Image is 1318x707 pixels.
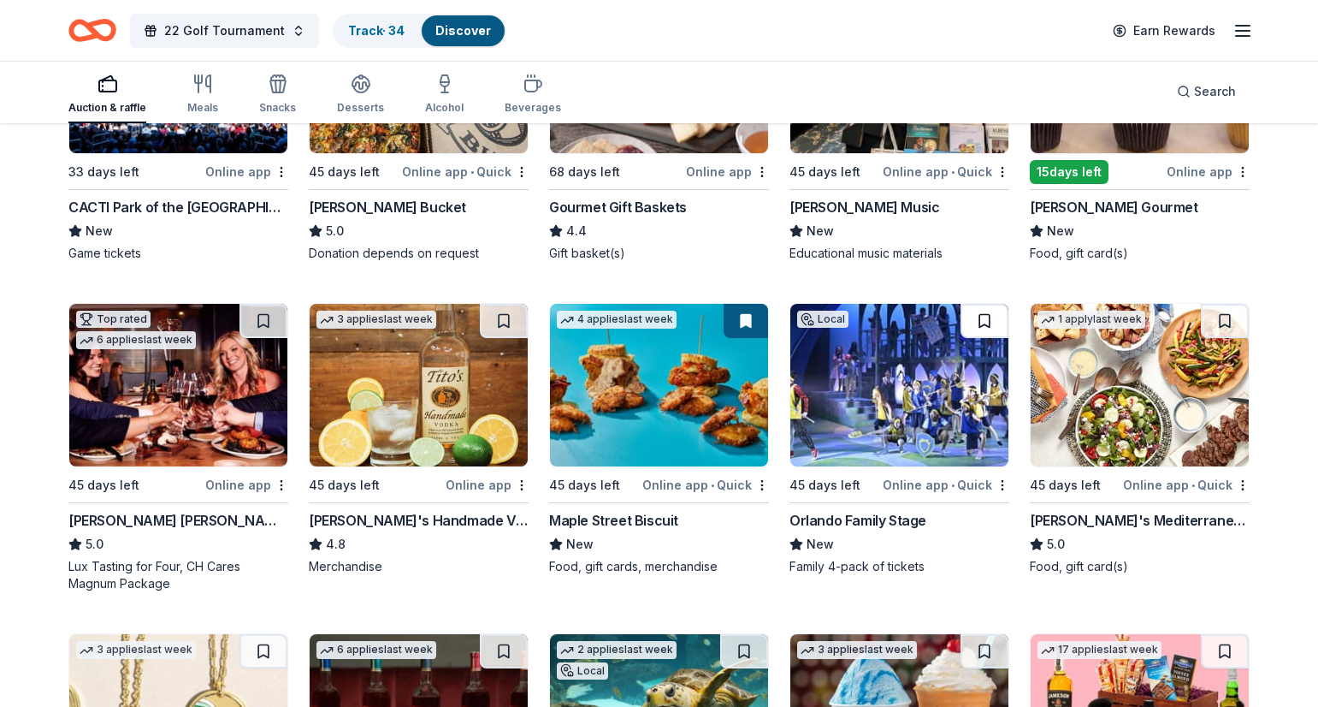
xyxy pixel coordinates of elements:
div: Online app Quick [883,161,1009,182]
div: 68 days left [549,162,620,182]
div: Food, gift card(s) [1030,245,1250,262]
a: Image for Cooper's Hawk Winery and RestaurantsTop rated6 applieslast week45 days leftOnline app[P... [68,303,288,592]
div: Alcohol [425,101,464,115]
a: Image for Maple Street Biscuit4 applieslast week45 days leftOnline app•QuickMaple Street BiscuitN... [549,303,769,575]
div: Game tickets [68,245,288,262]
div: Top rated [76,311,151,328]
div: Donation depends on request [309,245,529,262]
div: Educational music materials [789,245,1009,262]
div: Gift basket(s) [549,245,769,262]
button: Snacks [259,67,296,123]
div: 6 applies last week [76,331,196,349]
button: Search [1163,74,1250,109]
button: 22 Golf Tournament [130,14,319,48]
img: Image for Cooper's Hawk Winery and Restaurants [69,304,287,466]
span: 4.8 [326,534,346,555]
a: Image for Taziki's Mediterranean Cafe1 applylast week45 days leftOnline app•Quick[PERSON_NAME]'s ... [1030,303,1250,575]
img: Image for Tito's Handmade Vodka [310,304,528,466]
div: 1 apply last week [1037,311,1145,329]
div: Maple Street Biscuit [549,510,678,531]
div: [PERSON_NAME] Music [789,197,939,217]
div: 3 applies last week [797,641,917,659]
div: 45 days left [789,475,860,496]
span: • [711,478,714,492]
button: Meals [187,67,218,123]
button: Auction & raffle [68,67,146,123]
span: 5.0 [86,534,103,555]
div: 45 days left [789,162,860,182]
div: 45 days left [309,475,380,496]
div: Online app Quick [883,474,1009,496]
div: Online app Quick [642,474,769,496]
div: Online app Quick [1123,474,1250,496]
div: [PERSON_NAME] Gourmet [1030,197,1198,217]
div: Family 4-pack of tickets [789,558,1009,575]
img: Image for Orlando Family Stage [790,304,1008,466]
button: Track· 34Discover [333,14,506,48]
div: Auction & raffle [68,101,146,115]
div: 17 applies last week [1037,641,1161,659]
div: 33 days left [68,162,139,182]
span: 5.0 [1047,534,1065,555]
div: Beverages [505,101,561,115]
a: Home [68,10,116,50]
div: 45 days left [68,475,139,496]
a: Image for Tito's Handmade Vodka3 applieslast week45 days leftOnline app[PERSON_NAME]'s Handmade V... [309,303,529,575]
div: Online app [446,474,529,496]
span: 4.4 [566,221,587,241]
div: 6 applies last week [316,641,436,659]
a: Discover [435,23,491,38]
span: 22 Golf Tournament [164,21,285,41]
div: 15 days left [1030,160,1108,184]
div: Orlando Family Stage [789,510,926,531]
div: Online app [205,474,288,496]
span: New [566,534,594,555]
div: Online app [1167,161,1250,182]
div: Lux Tasting for Four, CH Cares Magnum Package [68,558,288,592]
a: Image for Orlando Family StageLocal45 days leftOnline app•QuickOrlando Family StageNewFamily 4-pa... [789,303,1009,575]
div: 4 applies last week [557,311,677,329]
span: 5.0 [326,221,344,241]
button: Alcohol [425,67,464,123]
div: [PERSON_NAME] Bucket [309,197,466,217]
div: Merchandise [309,558,529,575]
div: 2 applies last week [557,641,677,659]
div: Desserts [337,101,384,115]
span: Search [1194,81,1236,102]
div: [PERSON_NAME]'s Handmade Vodka [309,510,529,531]
div: Food, gift cards, merchandise [549,558,769,575]
div: Online app [686,161,769,182]
div: Gourmet Gift Baskets [549,197,687,217]
div: 45 days left [549,475,620,496]
div: Meals [187,101,218,115]
span: • [470,165,474,179]
a: Track· 34 [348,23,405,38]
img: Image for Maple Street Biscuit [550,304,768,466]
div: 3 applies last week [316,311,436,329]
span: • [951,165,955,179]
div: [PERSON_NAME]'s Mediterranean Cafe [1030,510,1250,531]
div: Snacks [259,101,296,115]
span: New [86,221,113,241]
div: 3 applies last week [76,641,196,659]
button: Beverages [505,67,561,123]
span: New [807,221,834,241]
div: 45 days left [1030,475,1101,496]
div: Local [797,311,848,328]
div: CACTI Park of the [GEOGRAPHIC_DATA] [68,197,288,217]
img: Image for Taziki's Mediterranean Cafe [1031,304,1249,466]
div: Online app Quick [402,161,529,182]
a: Earn Rewards [1102,15,1226,46]
button: Desserts [337,67,384,123]
span: • [951,478,955,492]
span: New [807,534,834,555]
div: [PERSON_NAME] [PERSON_NAME] Winery and Restaurants [68,510,288,531]
div: Food, gift card(s) [1030,558,1250,575]
div: Online app [205,161,288,182]
span: New [1047,221,1074,241]
div: Local [557,662,608,680]
div: 45 days left [309,162,380,182]
span: • [1191,478,1195,492]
